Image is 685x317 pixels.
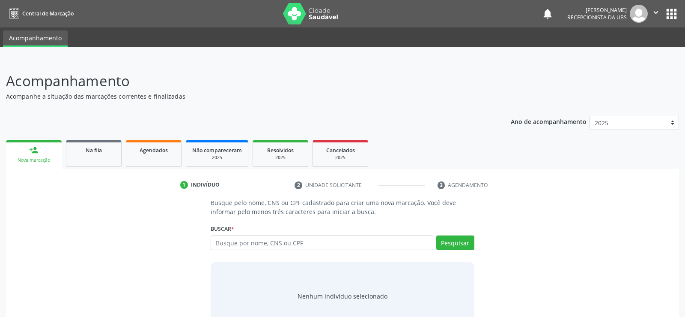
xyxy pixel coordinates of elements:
p: Acompanhamento [6,70,477,92]
label: Buscar [211,222,234,235]
div: Nova marcação [12,157,56,163]
span: Agendados [140,147,168,154]
span: Na fila [86,147,102,154]
div: 1 [180,181,188,189]
div: Indivíduo [191,181,220,189]
span: Cancelados [326,147,355,154]
i:  [651,8,661,17]
a: Acompanhamento [3,30,68,47]
div: 2025 [319,154,362,161]
div: 2025 [192,154,242,161]
img: img [630,5,648,23]
p: Ano de acompanhamento [511,116,587,127]
button: apps [664,6,679,21]
span: Resolvidos [267,147,294,154]
span: Não compareceram [192,147,242,154]
button:  [648,5,664,23]
div: person_add [29,145,39,155]
div: 2025 [259,154,302,161]
div: Nenhum indivíduo selecionado [298,292,387,301]
button: notifications [542,8,554,20]
span: Central de Marcação [22,10,74,17]
input: Busque por nome, CNS ou CPF [211,235,433,250]
p: Acompanhe a situação das marcações correntes e finalizadas [6,92,477,101]
span: Recepcionista da UBS [567,14,627,21]
div: [PERSON_NAME] [567,6,627,14]
p: Busque pelo nome, CNS ou CPF cadastrado para criar uma nova marcação. Você deve informar pelo men... [211,198,474,216]
button: Pesquisar [436,235,474,250]
a: Central de Marcação [6,6,74,21]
